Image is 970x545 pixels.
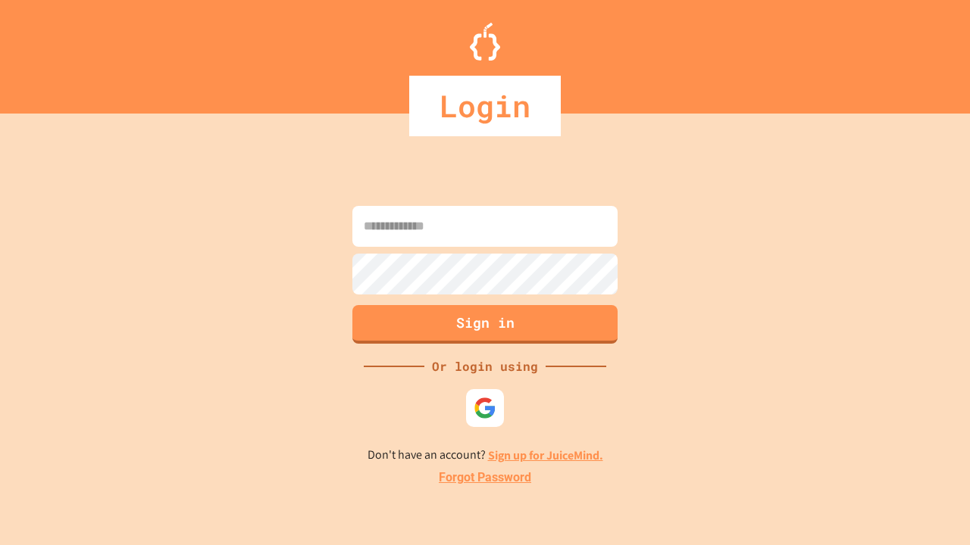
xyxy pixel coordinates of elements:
[470,23,500,61] img: Logo.svg
[439,469,531,487] a: Forgot Password
[424,357,546,375] div: Or login using
[352,305,618,344] button: Sign in
[488,447,603,463] a: Sign up for JuiceMind.
[368,446,603,465] p: Don't have an account?
[409,76,561,136] div: Login
[474,397,496,419] img: google-icon.svg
